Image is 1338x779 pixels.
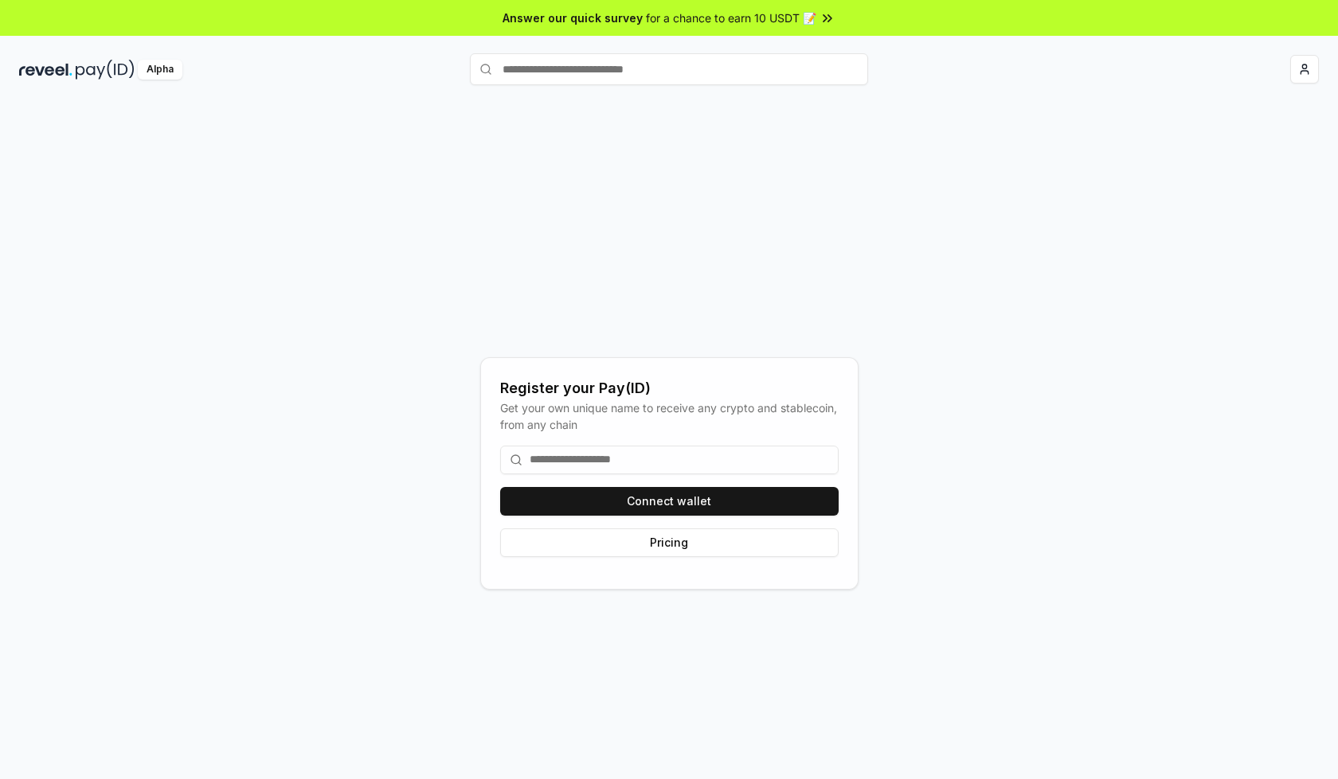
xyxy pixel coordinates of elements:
[500,377,839,399] div: Register your Pay(ID)
[138,60,182,80] div: Alpha
[503,10,643,26] span: Answer our quick survey
[500,399,839,433] div: Get your own unique name to receive any crypto and stablecoin, from any chain
[500,487,839,516] button: Connect wallet
[500,528,839,557] button: Pricing
[646,10,816,26] span: for a chance to earn 10 USDT 📝
[76,60,135,80] img: pay_id
[19,60,72,80] img: reveel_dark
